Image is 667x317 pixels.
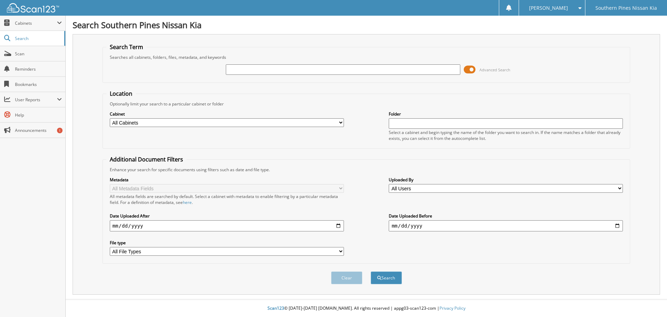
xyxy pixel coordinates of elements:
span: Southern Pines Nissan Kia [595,6,657,10]
label: Date Uploaded Before [389,213,623,219]
button: Search [371,271,402,284]
label: Uploaded By [389,177,623,183]
div: Optionally limit your search to a particular cabinet or folder [106,101,627,107]
input: end [389,220,623,231]
span: Reminders [15,66,62,72]
div: © [DATE]-[DATE] [DOMAIN_NAME]. All rights reserved | appg03-scan123-com | [66,300,667,317]
span: Search [15,35,61,41]
a: here [183,199,192,205]
span: User Reports [15,97,57,103]
h1: Search Southern Pines Nissan Kia [73,19,660,31]
span: [PERSON_NAME] [529,6,568,10]
span: Scan123 [267,305,284,311]
a: Privacy Policy [439,305,466,311]
span: Cabinets [15,20,57,26]
div: Enhance your search for specific documents using filters such as date and file type. [106,167,627,173]
span: Scan [15,51,62,57]
label: Folder [389,111,623,117]
label: Date Uploaded After [110,213,344,219]
legend: Additional Document Filters [106,156,187,163]
label: Metadata [110,177,344,183]
img: scan123-logo-white.svg [7,3,59,13]
button: Clear [331,271,362,284]
span: Help [15,112,62,118]
label: Cabinet [110,111,344,117]
legend: Search Term [106,43,147,51]
div: All metadata fields are searched by default. Select a cabinet with metadata to enable filtering b... [110,193,344,205]
div: 1 [57,128,63,133]
div: Select a cabinet and begin typing the name of the folder you want to search in. If the name match... [389,129,623,141]
span: Bookmarks [15,81,62,87]
label: File type [110,240,344,246]
span: Advanced Search [479,67,510,72]
div: Searches all cabinets, folders, files, metadata, and keywords [106,54,627,60]
span: Announcements [15,127,62,133]
legend: Location [106,90,136,97]
input: start [110,220,344,231]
